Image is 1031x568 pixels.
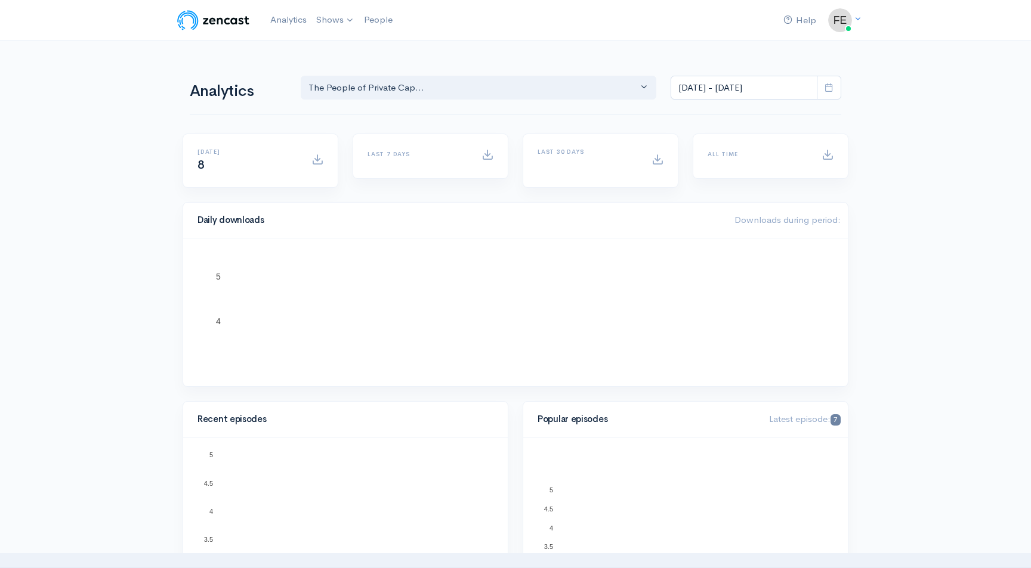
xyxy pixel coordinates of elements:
[216,316,221,326] text: 4
[204,536,213,543] text: 3.5
[204,479,213,486] text: 4.5
[544,505,553,513] text: 4.5
[209,451,213,458] text: 5
[197,414,486,424] h4: Recent episodes
[266,7,311,33] a: Analytics
[708,151,807,157] h6: All time
[197,157,205,172] span: 8
[779,8,821,33] a: Help
[301,76,656,100] button: The People of Private Cap...
[734,214,841,225] span: Downloads during period:
[368,151,467,157] h6: Last 7 days
[308,81,638,95] div: The People of Private Cap...
[544,543,553,550] text: 3.5
[197,253,834,372] svg: A chart.
[311,7,359,33] a: Shows
[538,148,637,155] h6: Last 30 days
[769,413,841,424] span: Latest episode:
[671,76,817,100] input: analytics date range selector
[197,215,720,225] h4: Daily downloads
[190,83,286,100] h1: Analytics
[831,414,841,426] span: 7
[216,272,221,281] text: 5
[538,414,755,424] h4: Popular episodes
[197,148,297,155] h6: [DATE]
[359,7,397,33] a: People
[175,8,251,32] img: ZenCast Logo
[550,486,553,493] text: 5
[828,8,852,32] img: ...
[550,524,553,531] text: 4
[209,508,213,515] text: 4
